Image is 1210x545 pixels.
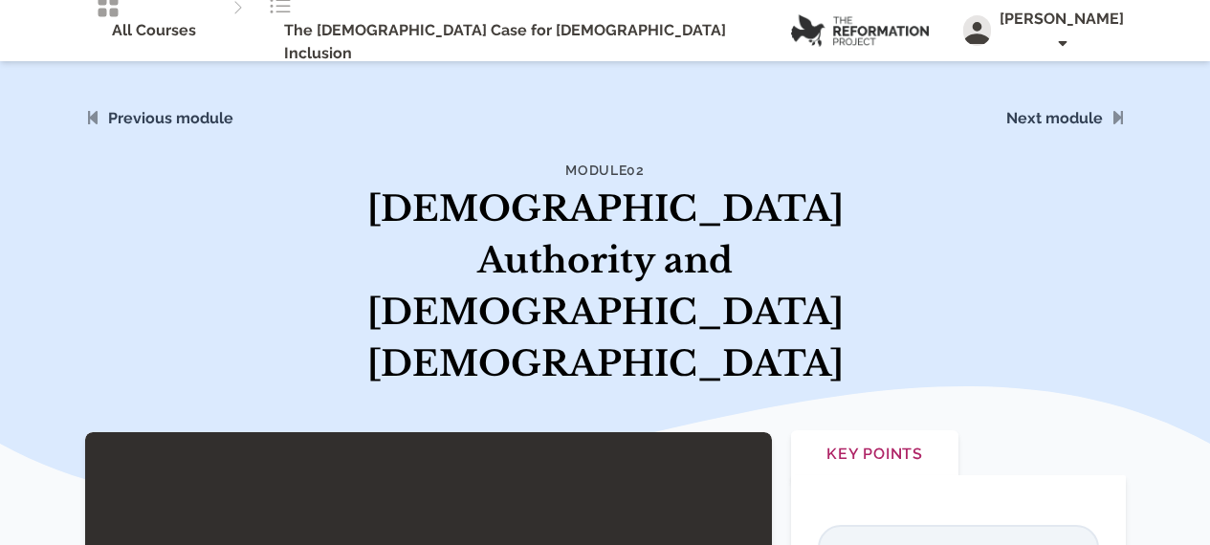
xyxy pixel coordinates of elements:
a: Previous module [108,109,233,127]
a: Next module [1006,109,1103,127]
span: The [DEMOGRAPHIC_DATA] Case for [DEMOGRAPHIC_DATA] Inclusion [284,19,764,65]
button: [PERSON_NAME] [963,8,1126,54]
h4: Module 02 [361,161,850,180]
button: Key Points [791,430,958,481]
span: All Courses [112,19,196,42]
h1: [DEMOGRAPHIC_DATA] Authority and [DEMOGRAPHIC_DATA] [DEMOGRAPHIC_DATA] [361,184,850,390]
img: logo.png [791,14,929,47]
span: [PERSON_NAME] [999,8,1125,54]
